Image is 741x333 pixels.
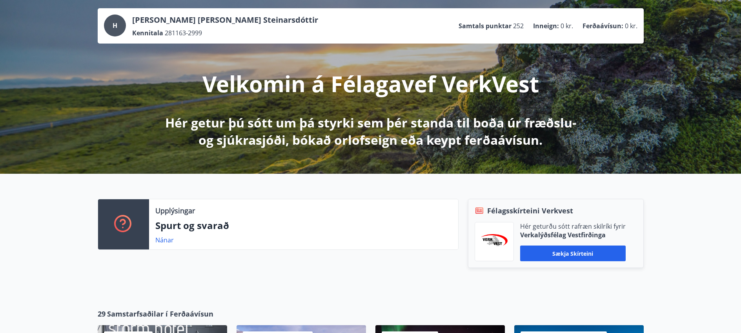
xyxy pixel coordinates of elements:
button: Sækja skírteini [520,246,626,261]
a: Nánar [155,236,174,244]
p: Spurt og svarað [155,219,452,232]
p: Upplýsingar [155,206,195,216]
p: Inneign : [533,22,559,30]
p: Hér geturðu sótt rafræn skilríki fyrir [520,222,626,231]
span: Félagsskírteini Verkvest [487,206,573,216]
span: H [113,21,117,30]
p: Velkomin á Félagavef VerkVest [202,69,539,98]
span: 29 [98,309,106,319]
span: 252 [513,22,524,30]
span: 281163-2999 [165,29,202,37]
span: 0 kr. [625,22,637,30]
p: Samtals punktar [459,22,512,30]
img: jihgzMk4dcgjRAW2aMgpbAqQEG7LZi0j9dOLAUvz.png [481,234,508,249]
p: Kennitala [132,29,163,37]
p: Hér getur þú sótt um þá styrki sem þér standa til boða úr fræðslu- og sjúkrasjóði, bókað orlofsei... [164,114,578,149]
p: Verkalýðsfélag Vestfirðinga [520,231,626,239]
p: [PERSON_NAME] [PERSON_NAME] Steinarsdóttir [132,15,318,25]
span: 0 kr. [561,22,573,30]
span: Samstarfsaðilar í Ferðaávísun [107,309,213,319]
p: Ferðaávísun : [583,22,623,30]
